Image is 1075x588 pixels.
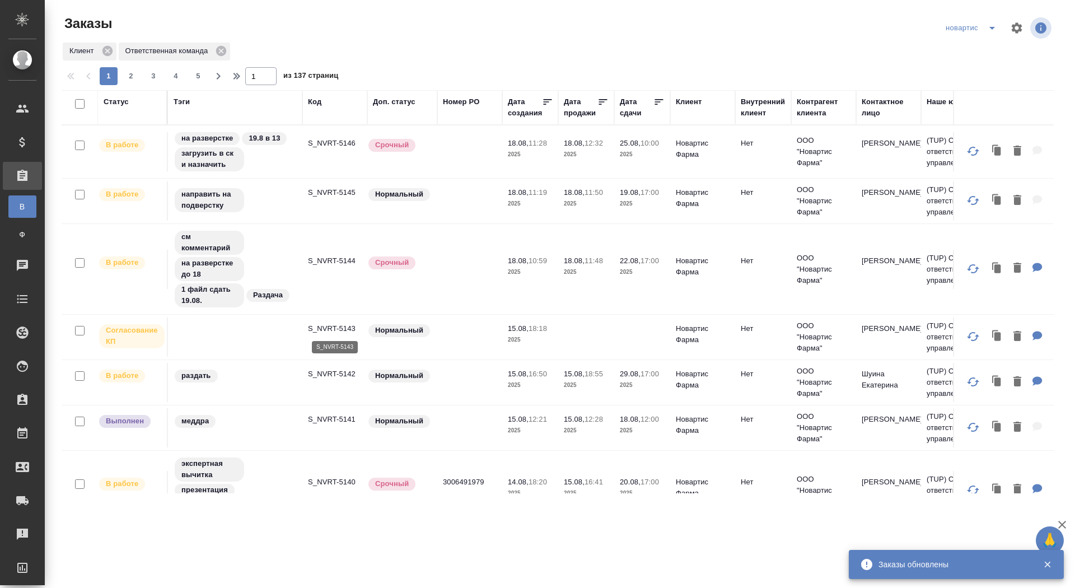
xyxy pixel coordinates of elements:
[8,195,36,218] a: В
[174,131,297,172] div: на разверстке, 19.8 в 13, загрузить в ск и назначить
[797,184,850,218] p: ООО "Новартис Фарма"
[14,229,31,240] span: Ф
[253,290,283,301] p: Раздача
[508,380,553,391] p: 2025
[564,149,609,160] p: 2025
[856,250,921,289] td: [PERSON_NAME]
[1027,371,1048,394] button: Для КМ: Перевод_Co-Exforge (CMC)_PUBS 172431
[367,414,432,429] div: Статус по умолчанию для стандартных заказов
[106,370,138,381] p: В работе
[529,324,547,333] p: 18:18
[62,15,112,32] span: Заказы
[564,488,609,499] p: 2025
[620,188,641,197] p: 19.08,
[144,67,162,85] button: 3
[856,132,921,171] td: [PERSON_NAME]
[106,189,138,200] p: В работе
[856,471,921,510] td: [PERSON_NAME]
[125,45,212,57] p: Ответственная команда
[797,320,850,354] p: ООО "Новартис Фарма"
[508,488,553,499] p: 2025
[308,323,362,334] p: S_NVRT-5143
[508,198,553,209] p: 2025
[564,267,609,278] p: 2025
[987,416,1008,439] button: Клонировать
[529,478,547,486] p: 18:20
[249,133,280,144] p: 19.8 в 13
[167,67,185,85] button: 4
[585,188,603,197] p: 11:50
[98,138,161,153] div: Выставляет ПМ после принятия заказа от КМа
[375,370,423,381] p: Нормальный
[943,19,1003,37] div: split button
[174,414,297,429] div: меддра
[375,325,423,336] p: Нормальный
[308,255,362,267] p: S_NVRT-5144
[620,488,665,499] p: 2025
[862,96,915,119] div: Контактное лицо
[508,267,553,278] p: 2025
[1008,416,1027,439] button: Удалить
[620,370,641,378] p: 29.08,
[104,96,129,108] div: Статус
[960,323,987,350] button: Обновить
[585,370,603,378] p: 18:55
[987,478,1008,501] button: Клонировать
[181,148,237,170] p: загрузить в ск и назначить
[308,414,362,425] p: S_NVRT-5141
[960,138,987,165] button: Обновить
[375,189,423,200] p: Нормальный
[921,179,1055,223] td: (TUP) Общество с ограниченной ответственностью «Технологии управления переводом»
[960,477,987,503] button: Обновить
[181,370,211,381] p: раздать
[620,415,641,423] p: 18.08,
[620,425,665,436] p: 2025
[181,284,237,306] p: 1 файл сдать 19.08.
[367,138,432,153] div: Выставляется автоматически, если на указанный объем услуг необходимо больше времени в стандартном...
[122,71,140,82] span: 2
[797,253,850,286] p: ООО "Новартис Фарма"
[375,257,409,268] p: Срочный
[1008,257,1027,280] button: Удалить
[921,315,1055,360] td: (TUP) Общество с ограниченной ответственностью «Технологии управления переводом»
[856,363,921,402] td: Шуина Екатерина
[1008,371,1027,394] button: Удалить
[367,323,432,338] div: Статус по умолчанию для стандартных заказов
[529,256,547,265] p: 10:59
[1036,559,1059,570] button: Закрыть
[508,96,542,119] div: Дата создания
[676,187,730,209] p: Новартис Фарма
[8,223,36,246] a: Ф
[960,414,987,441] button: Обновить
[620,139,641,147] p: 25.08,
[620,198,665,209] p: 2025
[741,323,786,334] p: Нет
[960,187,987,214] button: Обновить
[585,478,603,486] p: 16:41
[308,368,362,380] p: S_NVRT-5142
[437,471,502,510] td: 3006491979
[676,323,730,346] p: Новартис Фарма
[987,257,1008,280] button: Клонировать
[797,366,850,399] p: ООО "Новартис Фарма"
[856,181,921,221] td: [PERSON_NAME]
[585,415,603,423] p: 12:28
[676,138,730,160] p: Новартис Фарма
[189,71,207,82] span: 5
[564,425,609,436] p: 2025
[1008,325,1027,348] button: Удалить
[443,96,479,108] div: Номер PO
[508,415,529,423] p: 15.08,
[1027,325,1048,348] button: Для КМ: Перевод IP доверенности
[508,425,553,436] p: 2025
[641,478,659,486] p: 17:00
[375,139,409,151] p: Срочный
[741,477,786,488] p: Нет
[308,138,362,149] p: S_NVRT-5146
[373,96,415,108] div: Доп. статус
[960,255,987,282] button: Обновить
[174,456,297,524] div: экспертная вычитка, презентация, направить на подверстку
[375,416,423,427] p: Нормальный
[144,71,162,82] span: 3
[564,415,585,423] p: 15.08,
